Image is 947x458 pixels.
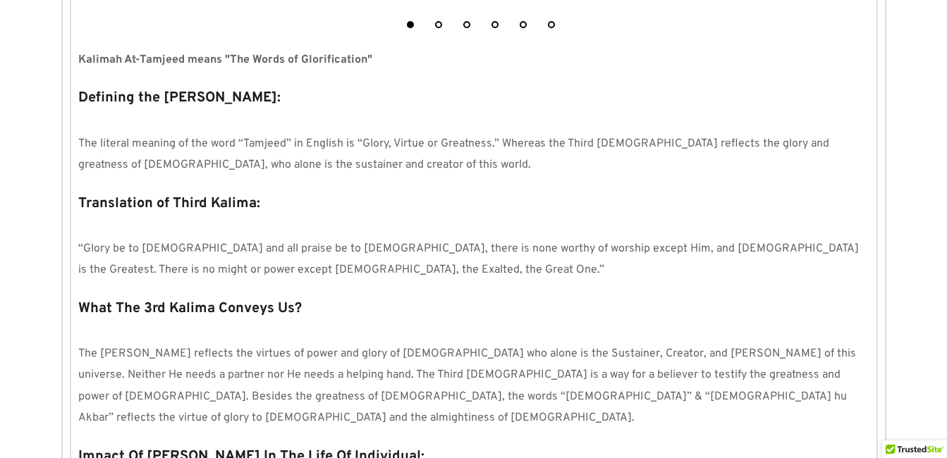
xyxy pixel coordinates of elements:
[491,21,499,28] button: 4 of 6
[78,347,859,425] span: The [PERSON_NAME] reflects the virtues of power and glory of [DEMOGRAPHIC_DATA] who alone is the ...
[78,137,832,172] span: The literal meaning of the word “Tamjeed” in English is “Glory, Virtue or Greatness.” Whereas the...
[78,194,260,213] strong: Translation of Third Kalima:
[78,53,372,67] strong: Kalimah At-Tamjeed means "The Words of Glorification"
[78,299,302,318] strong: What The 3rd Kalima Conveys Us?
[463,21,470,28] button: 3 of 6
[78,242,862,277] span: “Glory be to [DEMOGRAPHIC_DATA] and all praise be to [DEMOGRAPHIC_DATA], there is none worthy of ...
[78,89,281,107] strong: Defining the [PERSON_NAME]:
[548,21,555,28] button: 6 of 6
[520,21,527,28] button: 5 of 6
[407,21,414,28] button: 1 of 6
[435,21,442,28] button: 2 of 6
